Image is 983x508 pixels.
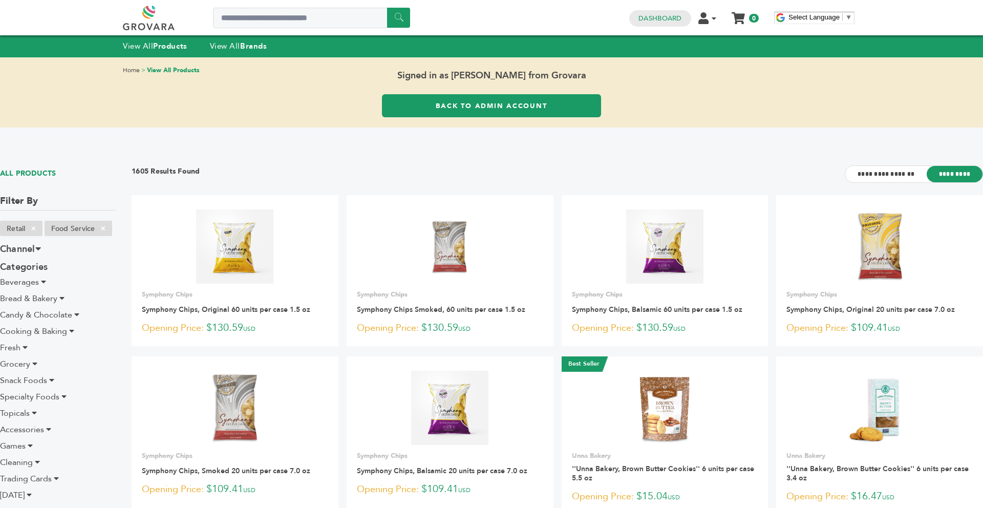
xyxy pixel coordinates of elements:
h3: 1605 Results Found [132,166,200,182]
strong: Products [153,41,187,51]
a: ''Unna Bakery, Brown Butter Cookies'' 6 units per case 5.5 oz [572,464,754,483]
span: Opening Price: [786,490,848,503]
p: $109.41 [786,321,973,336]
p: $15.04 [572,489,758,504]
span: USD [882,493,894,501]
img: ''Unna Bakery, Brown Butter Cookies'' 6 units per case 5.5 oz [628,371,702,445]
img: Symphony Chips, Balsamic 20 units per case 7.0 oz [411,371,488,444]
span: 0 [749,14,759,23]
a: Symphony Chips, Smoked 20 units per case 7.0 oz [142,466,310,476]
p: $130.59 [357,321,543,336]
a: Dashboard [638,14,681,23]
span: Opening Price: [357,321,419,335]
img: Symphony Chips, Original 20 units per case 7.0 oz [856,209,904,283]
img: Symphony Chips Smoked, 60 units per case 1.5 oz [413,209,487,284]
p: Symphony Chips [142,290,328,299]
strong: Brands [240,41,267,51]
a: View All Products [147,66,200,74]
a: Symphony Chips Smoked, 60 units per case 1.5 oz [357,305,525,314]
p: Symphony Chips [142,451,328,460]
p: $16.47 [786,489,973,504]
span: USD [673,325,686,333]
a: Home [123,66,140,74]
p: $109.41 [142,482,328,497]
img: ''Unna Bakery, Brown Butter Cookies'' 6 units per case 3.4 oz [843,371,917,445]
a: Symphony Chips, Original 60 units per case 1.5 oz [142,305,310,314]
img: Symphony Chips, Balsamic 60 units per case 1.5 oz [626,209,703,283]
span: USD [888,325,900,333]
span: USD [458,325,471,333]
a: Back to Admin Account [382,94,601,117]
p: Symphony Chips [357,451,543,460]
p: $130.59 [142,321,328,336]
span: ​ [842,13,843,21]
img: Symphony Chips, Original 60 units per case 1.5 oz [196,209,273,283]
span: Opening Price: [572,321,634,335]
li: Food Service [45,221,112,236]
a: ''Unna Bakery, Brown Butter Cookies'' 6 units per case 3.4 oz [786,464,969,483]
span: USD [243,486,255,494]
p: Unna Bakery [786,451,973,460]
img: Symphony Chips, Smoked 20 units per case 7.0 oz [210,371,260,444]
span: ▼ [845,13,852,21]
a: View AllBrands [210,41,267,51]
a: My Cart [733,9,744,20]
span: Select Language [788,13,840,21]
a: Symphony Chips, Balsamic 20 units per case 7.0 oz [357,466,527,476]
a: Select Language​ [788,13,852,21]
span: Opening Price: [572,490,634,503]
span: USD [243,325,255,333]
span: > [141,66,145,74]
p: Unna Bakery [572,451,758,460]
span: USD [458,486,471,494]
span: USD [668,493,680,501]
input: Search a product or brand... [213,8,410,28]
p: $109.41 [357,482,543,497]
span: Opening Price: [786,321,848,335]
p: Symphony Chips [357,290,543,299]
p: Symphony Chips [786,290,973,299]
p: Symphony Chips [572,290,758,299]
a: Symphony Chips, Original 20 units per case 7.0 oz [786,305,955,314]
span: Opening Price: [142,321,204,335]
span: Opening Price: [357,482,419,496]
a: Symphony Chips, Balsamic 60 units per case 1.5 oz [572,305,742,314]
p: $130.59 [572,321,758,336]
span: Opening Price: [142,482,204,496]
span: × [95,222,112,235]
span: × [25,222,42,235]
a: View AllProducts [123,41,187,51]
